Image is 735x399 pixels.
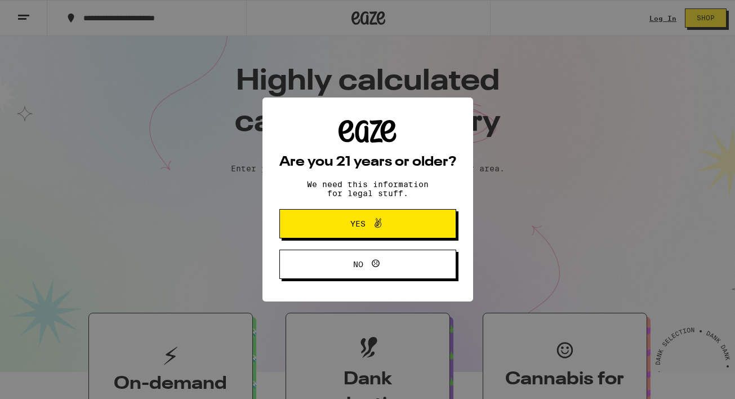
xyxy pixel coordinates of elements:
[353,260,363,268] span: No
[279,156,456,169] h2: Are you 21 years or older?
[279,250,456,279] button: No
[297,180,438,198] p: We need this information for legal stuff.
[350,220,366,228] span: Yes
[7,8,81,17] span: Hi. Need any help?
[279,209,456,238] button: Yes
